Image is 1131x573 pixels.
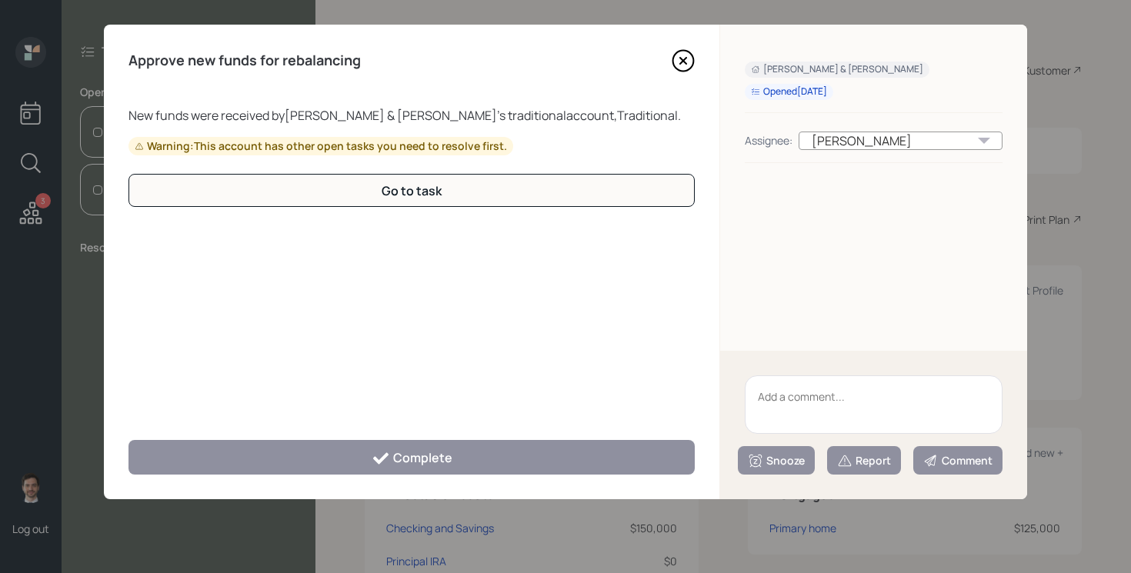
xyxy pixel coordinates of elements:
button: Report [827,446,901,475]
div: Comment [923,453,993,468]
div: [PERSON_NAME] & [PERSON_NAME] [751,63,923,76]
h4: Approve new funds for rebalancing [128,52,361,69]
button: Snooze [738,446,815,475]
div: Go to task [382,182,442,199]
div: Assignee: [745,132,792,148]
button: Complete [128,440,695,475]
div: Opened [DATE] [751,85,827,98]
div: Snooze [748,453,805,468]
div: [PERSON_NAME] [799,132,1003,150]
div: Complete [372,449,452,468]
div: Report [837,453,891,468]
button: Comment [913,446,1003,475]
div: Warning: This account has other open tasks you need to resolve first. [135,138,507,154]
button: Go to task [128,174,695,207]
div: New funds were received by [PERSON_NAME] & [PERSON_NAME] 's traditional account, Traditional . [128,106,695,125]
